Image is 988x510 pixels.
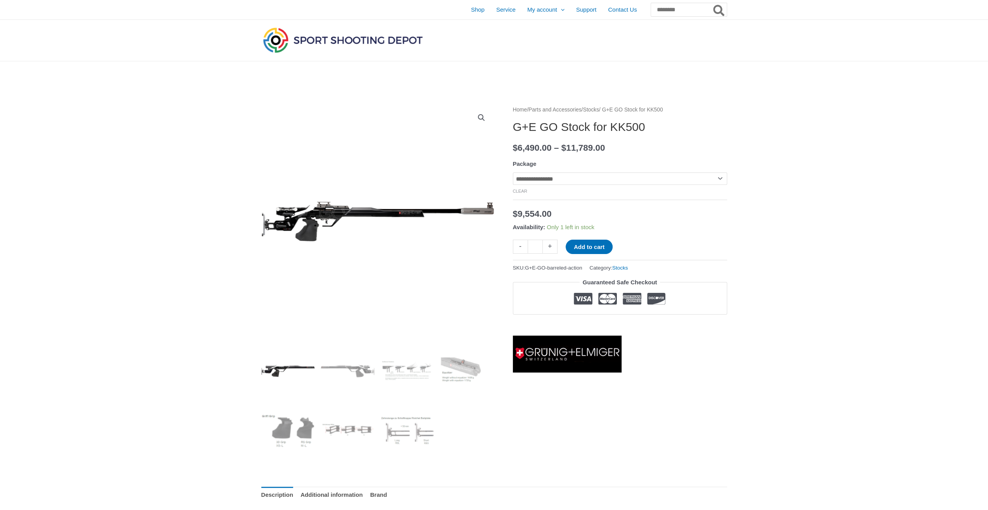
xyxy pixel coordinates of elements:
a: Stocks [583,107,599,113]
a: Clear options [513,189,528,193]
h1: G+E GO Stock for KK500 [513,120,727,134]
a: View full-screen image gallery [474,111,488,125]
img: G+E GO Stock for KK500 - Image 6 [321,404,375,458]
span: Category: [589,263,628,273]
span: Only 1 left in stock [547,224,594,230]
a: Additional information [300,487,363,503]
a: + [543,240,557,253]
span: $ [513,143,518,153]
button: Search [712,3,727,16]
legend: Guaranteed Safe Checkout [580,277,660,288]
img: Sport Shooting Depot [261,26,424,54]
a: Parts and Accessories [528,107,582,113]
img: G+E GO Stock for KK500 - Image 4 [440,344,494,398]
img: G+E GO Stock for KK500 - Image 5 [261,404,315,458]
button: Add to cart [566,240,613,254]
span: $ [561,143,566,153]
a: Stocks [612,265,628,271]
span: – [554,143,559,153]
bdi: 6,490.00 [513,143,552,153]
span: G+E-GO-barreled-action [525,265,582,271]
img: G+E GO Stock for KK500 - Image 2 [321,344,375,398]
nav: Breadcrumb [513,105,727,115]
bdi: 11,789.00 [561,143,605,153]
label: Package [513,160,537,167]
a: Description [261,487,293,503]
span: SKU: [513,263,582,273]
img: G+E GO Stock for KK500 - Image 3 [380,344,434,398]
span: $ [513,209,518,219]
a: - [513,240,528,253]
iframe: Customer reviews powered by Trustpilot [513,320,727,330]
img: G+E GO Stock for KK500 [261,344,315,398]
img: G+E GO Stock for KK500 - Image 7 [380,404,434,458]
bdi: 9,554.00 [513,209,552,219]
a: Brand [370,487,387,503]
span: Availability: [513,224,545,230]
a: Grünig and Elmiger [513,336,622,372]
input: Product quantity [528,240,543,253]
a: Home [513,107,527,113]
